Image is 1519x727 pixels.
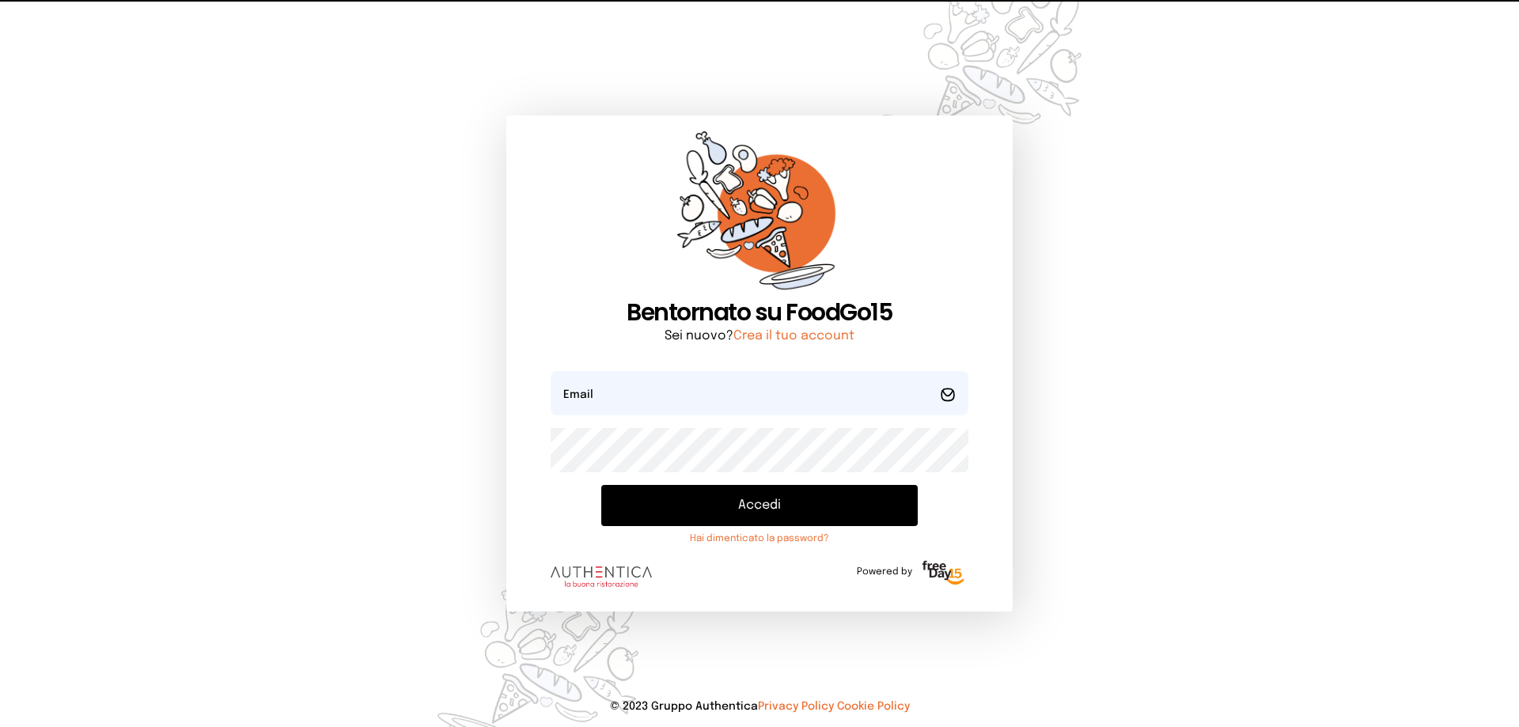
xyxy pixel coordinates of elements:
img: logo-freeday.3e08031.png [919,558,968,589]
span: Powered by [857,566,912,578]
a: Hai dimenticato la password? [601,532,918,545]
p: Sei nuovo? [551,327,968,346]
img: sticker-orange.65babaf.png [677,131,842,298]
p: © 2023 Gruppo Authentica [25,699,1494,714]
h1: Bentornato su FoodGo15 [551,298,968,327]
a: Privacy Policy [758,701,834,712]
button: Accedi [601,485,918,526]
a: Cookie Policy [837,701,910,712]
a: Crea il tuo account [733,329,854,343]
img: logo.8f33a47.png [551,566,652,587]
